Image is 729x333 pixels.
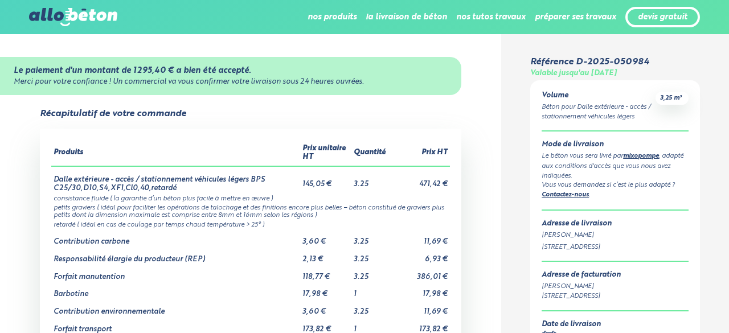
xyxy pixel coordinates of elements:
[530,69,617,78] div: Valable jusqu'au [DATE]
[392,246,449,264] td: 6,93 €
[51,264,300,282] td: Forfait manutention
[51,299,300,316] td: Contribution environnementale
[51,140,300,166] th: Produits
[542,102,656,122] div: Béton pour Dalle extérieure - accès / stationnement véhicules légers
[542,180,689,200] div: Vous vous demandez si c’est le plus adapté ? .
[300,166,351,192] td: 145,05 €
[51,202,449,219] td: petits graviers ( idéal pour faciliter les opérations de talochage et des finitions encore plus b...
[351,264,392,282] td: 3.25
[351,281,392,299] td: 1
[392,264,449,282] td: 386,01 €
[628,289,716,320] iframe: Help widget launcher
[542,242,689,252] div: [STREET_ADDRESS]
[351,140,392,166] th: Quantité
[542,320,649,329] div: Date de livraison
[542,282,621,291] div: [PERSON_NAME]
[392,299,449,316] td: 11,69 €
[542,192,589,198] a: Contactez-nous
[542,291,621,301] div: [STREET_ADDRESS]
[51,219,449,229] td: retardé ( idéal en cas de coulage par temps chaud température > 25° )
[300,299,351,316] td: 3,60 €
[542,271,621,279] div: Adresse de facturation
[300,246,351,264] td: 2,13 €
[300,140,351,166] th: Prix unitaire HT
[29,8,117,26] img: allobéton
[623,153,659,159] a: mixopompe
[351,229,392,246] td: 3.25
[456,3,526,31] li: nos tutos travaux
[51,229,300,246] td: Contribution carbone
[308,3,357,31] li: nos produits
[300,264,351,282] td: 118,77 €
[542,151,689,180] div: Le béton vous sera livré par , adapté aux conditions d'accès que vous nous avez indiquées.
[542,231,689,240] div: [PERSON_NAME]
[51,246,300,264] td: Responsabilité élargie du producteur (REP)
[542,141,689,149] div: Mode de livraison
[535,3,616,31] li: préparer ses travaux
[300,229,351,246] td: 3,60 €
[351,299,392,316] td: 3.25
[40,109,186,119] div: Récapitulatif de votre commande
[392,140,449,166] th: Prix HT
[300,281,351,299] td: 17,98 €
[660,94,682,102] span: 3,25 m³
[392,166,449,192] td: 471,42 €
[392,229,449,246] td: 11,69 €
[14,78,448,87] div: Merci pour votre confiance ! Un commercial va vous confirmer votre livraison sous 24 heures ouvrées.
[14,67,251,75] strong: Le paiement d'un montant de 1 295,40 € a bien été accepté.
[392,281,449,299] td: 17,98 €
[542,220,689,228] div: Adresse de livraison
[530,57,649,67] div: Référence D-2025-050984
[51,281,300,299] td: Barbotine
[351,246,392,264] td: 3.25
[51,193,449,203] td: consistance fluide ( la garantie d’un béton plus facile à mettre en œuvre )
[351,166,392,192] td: 3.25
[638,13,687,22] a: devis gratuit
[366,3,447,31] li: la livraison de béton
[542,92,656,100] div: Volume
[51,166,300,192] td: Dalle extérieure - accès / stationnement véhicules légers BPS C25/30,D10,S4,XF1,Cl0,40,retardé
